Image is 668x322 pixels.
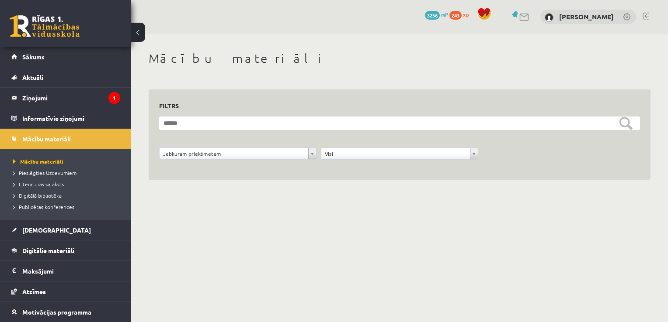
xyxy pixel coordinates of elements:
span: 3256 [425,11,440,20]
a: Pieslēgties Uzdevumiem [13,169,122,177]
span: mP [441,11,448,18]
legend: Maksājumi [22,261,120,281]
span: Digitālie materiāli [22,247,74,254]
a: Aktuāli [11,67,120,87]
a: Rīgas 1. Tālmācības vidusskola [10,15,80,37]
legend: Ziņojumi [22,88,120,108]
span: 243 [449,11,462,20]
h1: Mācību materiāli [149,51,651,66]
a: Ziņojumi1 [11,88,120,108]
a: 243 xp [449,11,473,18]
span: xp [463,11,469,18]
span: Motivācijas programma [22,308,91,316]
span: Sākums [22,53,45,61]
a: [DEMOGRAPHIC_DATA] [11,220,120,240]
h3: Filtrs [159,100,630,112]
a: Visi [321,148,478,159]
img: Paula Svilāne [545,13,553,22]
a: Digitālie materiāli [11,240,120,260]
i: 1 [108,92,120,104]
a: Publicētas konferences [13,203,122,211]
a: Sākums [11,47,120,67]
a: Informatīvie ziņojumi [11,108,120,128]
a: Maksājumi [11,261,120,281]
a: Mācību materiāli [13,158,122,165]
span: Digitālā bibliotēka [13,192,62,199]
span: Publicētas konferences [13,203,74,210]
a: Mācību materiāli [11,129,120,149]
legend: Informatīvie ziņojumi [22,108,120,128]
span: Pieslēgties Uzdevumiem [13,169,77,176]
a: Jebkuram priekšmetam [160,148,316,159]
span: Jebkuram priekšmetam [163,148,305,159]
a: Atzīmes [11,281,120,301]
span: Visi [325,148,466,159]
span: Mācību materiāli [13,158,63,165]
span: Mācību materiāli [22,135,71,143]
span: [DEMOGRAPHIC_DATA] [22,226,91,234]
a: Literatūras saraksts [13,180,122,188]
a: [PERSON_NAME] [559,12,614,21]
span: Atzīmes [22,288,46,295]
a: 3256 mP [425,11,448,18]
a: Digitālā bibliotēka [13,192,122,199]
span: Literatūras saraksts [13,181,64,188]
span: Aktuāli [22,73,43,81]
a: Motivācijas programma [11,302,120,322]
